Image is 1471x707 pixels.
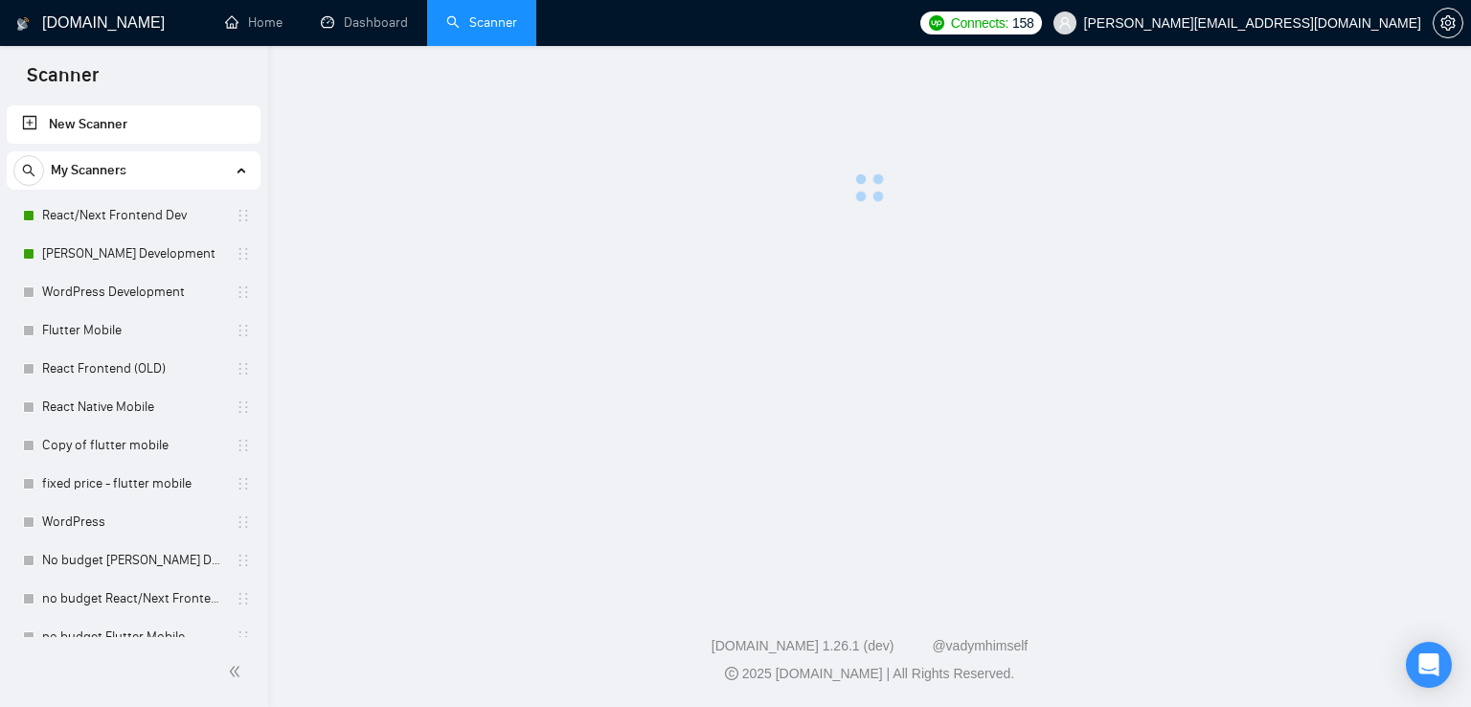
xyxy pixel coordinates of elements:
[16,9,30,39] img: logo
[236,514,251,530] span: holder
[932,638,1028,653] a: @vadymhimself
[11,61,114,102] span: Scanner
[236,361,251,376] span: holder
[236,629,251,645] span: holder
[321,14,408,31] a: dashboardDashboard
[13,155,44,186] button: search
[236,285,251,300] span: holder
[42,235,224,273] a: [PERSON_NAME] Development
[236,246,251,262] span: holder
[51,151,126,190] span: My Scanners
[42,388,224,426] a: React Native Mobile
[1433,8,1463,38] button: setting
[236,399,251,415] span: holder
[1434,15,1462,31] span: setting
[42,618,224,656] a: no budget Flutter Mobile
[725,667,738,680] span: copyright
[42,350,224,388] a: React Frontend (OLD)
[42,426,224,465] a: Copy of flutter mobile
[1433,15,1463,31] a: setting
[929,15,944,31] img: upwork-logo.png
[42,541,224,580] a: No budget [PERSON_NAME] Development
[42,273,224,311] a: WordPress Development
[42,465,224,503] a: fixed price - flutter mobile
[42,311,224,350] a: Flutter Mobile
[951,12,1008,34] span: Connects:
[236,323,251,338] span: holder
[225,14,283,31] a: homeHome
[236,208,251,223] span: holder
[283,664,1456,684] div: 2025 [DOMAIN_NAME] | All Rights Reserved.
[712,638,894,653] a: [DOMAIN_NAME] 1.26.1 (dev)
[236,591,251,606] span: holder
[1012,12,1033,34] span: 158
[42,196,224,235] a: React/Next Frontend Dev
[236,553,251,568] span: holder
[14,164,43,177] span: search
[42,580,224,618] a: no budget React/Next Frontend Dev
[236,438,251,453] span: holder
[42,503,224,541] a: WordPress
[7,105,260,144] li: New Scanner
[228,662,247,681] span: double-left
[1058,16,1072,30] span: user
[446,14,517,31] a: searchScanner
[1406,642,1452,688] div: Open Intercom Messenger
[22,105,245,144] a: New Scanner
[236,476,251,491] span: holder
